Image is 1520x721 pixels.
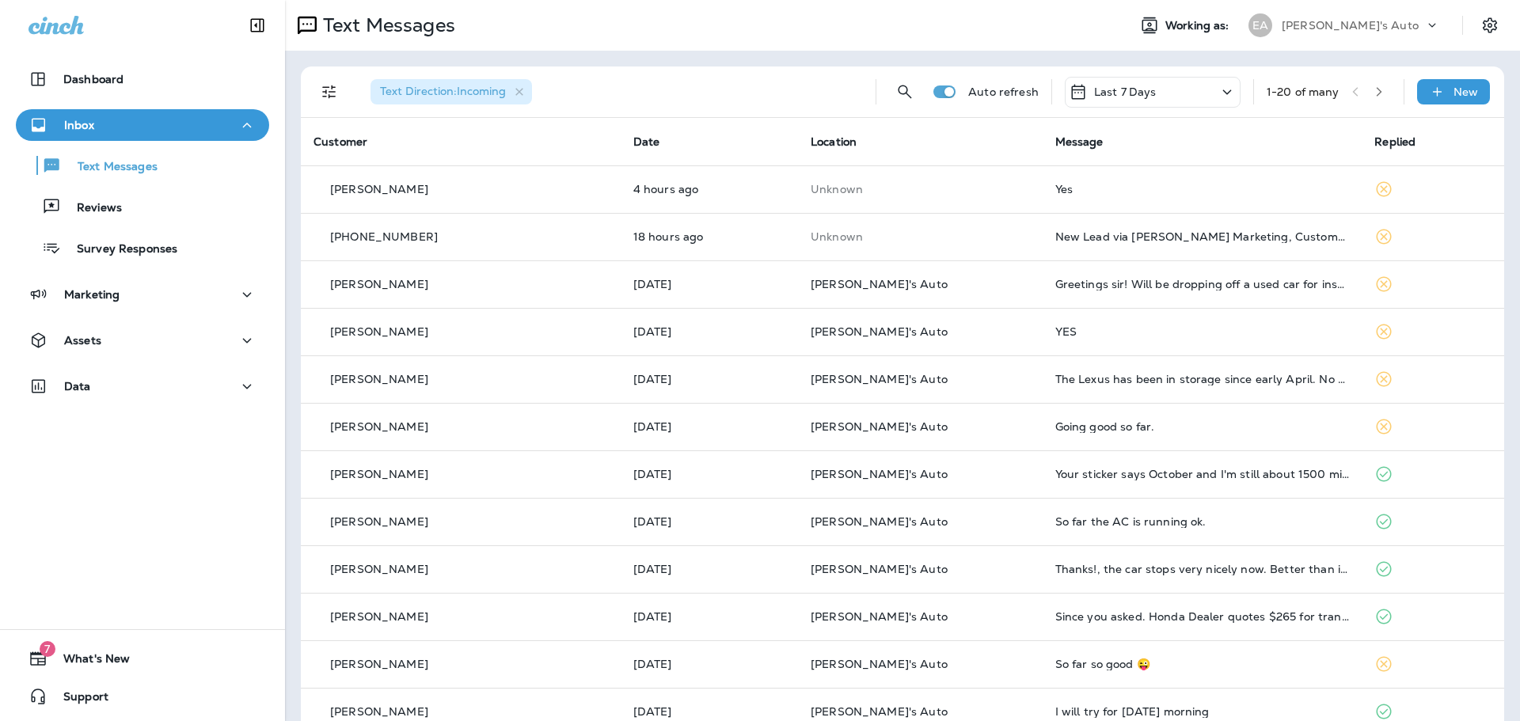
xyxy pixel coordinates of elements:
p: This customer does not have a last location and the phone number they messaged is not assigned to... [811,230,1030,243]
p: Data [64,380,91,393]
span: [PERSON_NAME]'s Auto [811,419,948,434]
button: Inbox [16,109,269,141]
button: Collapse Sidebar [235,9,279,41]
button: Filters [313,76,345,108]
span: Text Direction : Incoming [380,84,506,98]
p: This customer does not have a last location and the phone number they messaged is not assigned to... [811,183,1030,195]
p: Aug 16, 2025 11:23 AM [633,468,785,480]
div: So far so good 😜 [1055,658,1350,670]
div: I will try for tomorrow morning [1055,705,1350,718]
span: [PERSON_NAME]'s Auto [811,657,948,671]
button: Search Messages [889,76,921,108]
span: Location [811,135,857,149]
span: [PERSON_NAME]'s Auto [811,372,948,386]
div: Going good so far. [1055,420,1350,433]
span: 7 [40,641,55,657]
p: [PERSON_NAME] [330,278,428,290]
span: [PERSON_NAME]'s Auto [811,277,948,291]
button: Assets [16,324,269,356]
p: Aug 16, 2025 11:23 AM [633,420,785,433]
div: The Lexus has been in storage since early April. No service needed right now. [1055,373,1350,385]
button: 7What's New [16,643,269,674]
span: Date [633,135,660,149]
div: Greetings sir! Will be dropping off a used car for inspection purposes, have already signed up fo... [1055,278,1350,290]
p: [PERSON_NAME] [330,373,428,385]
p: Marketing [64,288,120,301]
p: Aug 16, 2025 06:05 PM [633,373,785,385]
button: Text Messages [16,149,269,182]
p: Auto refresh [968,85,1039,98]
span: What's New [47,652,130,671]
div: Since you asked. Honda Dealer quotes $265 for tranny service and we thought dealer prices were in... [1055,610,1350,623]
p: Assets [64,334,101,347]
p: Aug 17, 2025 11:31 AM [633,325,785,338]
p: Text Messages [62,160,158,175]
p: [PERSON_NAME]'s Auto [1282,19,1419,32]
p: [PERSON_NAME] [330,420,428,433]
p: [PERSON_NAME] [330,183,428,195]
div: Text Direction:Incoming [370,79,532,104]
p: [PERSON_NAME] [330,468,428,480]
p: [PHONE_NUMBER] [330,230,438,243]
div: New Lead via Merrick Marketing, Customer Name: Nathan H., Contact info: 9413349754, Job Info: Nee... [1055,230,1350,243]
p: Last 7 Days [1094,85,1157,98]
button: Dashboard [16,63,269,95]
span: [PERSON_NAME]'s Auto [811,514,948,529]
span: [PERSON_NAME]'s Auto [811,467,948,481]
div: Yes [1055,183,1350,195]
span: [PERSON_NAME]'s Auto [811,704,948,719]
div: 1 - 20 of many [1267,85,1339,98]
span: [PERSON_NAME]'s Auto [811,562,948,576]
p: Aug 15, 2025 10:32 AM [633,658,785,670]
span: Working as: [1165,19,1233,32]
button: Marketing [16,279,269,310]
p: Aug 18, 2025 11:19 AM [633,183,785,195]
span: Support [47,690,108,709]
span: [PERSON_NAME]'s Auto [811,609,948,624]
p: Aug 17, 2025 01:42 PM [633,278,785,290]
p: Dashboard [63,73,123,85]
p: [PERSON_NAME] [330,658,428,670]
span: Customer [313,135,367,149]
p: [PERSON_NAME] [330,610,428,623]
div: YES [1055,325,1350,338]
button: Survey Responses [16,231,269,264]
p: Aug 17, 2025 09:34 PM [633,230,785,243]
p: Aug 16, 2025 11:23 AM [633,515,785,528]
p: [PERSON_NAME] [330,515,428,528]
p: Reviews [61,201,122,216]
p: New [1453,85,1478,98]
div: Thanks!, the car stops very nicely now. Better than it ever has. [1055,563,1350,575]
span: Message [1055,135,1104,149]
button: Settings [1476,11,1504,40]
span: Replied [1374,135,1415,149]
div: EA [1248,13,1272,37]
div: So far the AC is running ok. [1055,515,1350,528]
p: [PERSON_NAME] [330,705,428,718]
p: Aug 14, 2025 10:38 AM [633,705,785,718]
p: [PERSON_NAME] [330,325,428,338]
button: Data [16,370,269,402]
p: Aug 15, 2025 12:55 PM [633,563,785,575]
span: [PERSON_NAME]'s Auto [811,324,948,339]
button: Reviews [16,190,269,223]
p: Inbox [64,119,94,131]
p: Aug 15, 2025 10:55 AM [633,610,785,623]
p: Text Messages [317,13,455,37]
button: Support [16,681,269,712]
p: [PERSON_NAME] [330,563,428,575]
p: Survey Responses [61,242,177,257]
div: Your sticker says October and I'm still about 1500 miles out [1055,468,1350,480]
